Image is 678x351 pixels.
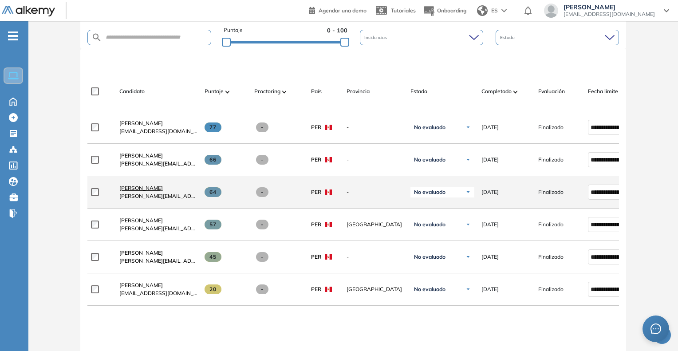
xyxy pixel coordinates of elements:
[481,221,499,229] span: [DATE]
[564,4,655,11] span: [PERSON_NAME]
[119,185,163,191] span: [PERSON_NAME]
[347,156,403,164] span: -
[119,249,197,257] a: [PERSON_NAME]
[119,192,197,200] span: [PERSON_NAME][EMAIL_ADDRESS][PERSON_NAME][DOMAIN_NAME]
[501,9,507,12] img: arrow
[119,120,163,126] span: [PERSON_NAME]
[119,282,163,288] span: [PERSON_NAME]
[465,254,471,260] img: Ícono de flecha
[205,187,222,197] span: 64
[205,122,222,132] span: 77
[391,7,416,14] span: Tutoriales
[500,34,516,41] span: Estado
[538,87,565,95] span: Evaluación
[538,253,564,261] span: Finalizado
[360,30,483,45] div: Incidencias
[119,217,163,224] span: [PERSON_NAME]
[325,254,332,260] img: PER
[325,157,332,162] img: PER
[119,184,197,192] a: [PERSON_NAME]
[256,220,269,229] span: -
[119,127,197,135] span: [EMAIL_ADDRESS][DOMAIN_NAME]
[119,289,197,297] span: [EMAIL_ADDRESS][DOMAIN_NAME]
[325,125,332,130] img: PER
[538,156,564,164] span: Finalizado
[481,156,499,164] span: [DATE]
[225,91,230,93] img: [missing "en.ARROW_ALT" translation]
[311,188,321,196] span: PER
[311,156,321,164] span: PER
[423,1,466,20] button: Onboarding
[414,189,445,196] span: No evaluado
[481,87,512,95] span: Completado
[119,87,145,95] span: Candidato
[205,87,224,95] span: Puntaje
[564,11,655,18] span: [EMAIL_ADDRESS][DOMAIN_NAME]
[256,187,269,197] span: -
[481,253,499,261] span: [DATE]
[364,34,389,41] span: Incidencias
[254,87,280,95] span: Proctoring
[119,152,163,159] span: [PERSON_NAME]
[119,225,197,233] span: [PERSON_NAME][EMAIL_ADDRESS][PERSON_NAME][DOMAIN_NAME]
[256,155,269,165] span: -
[282,91,287,93] img: [missing "en.ARROW_ALT" translation]
[205,220,222,229] span: 57
[491,7,498,15] span: ES
[8,35,18,37] i: -
[319,7,367,14] span: Agendar una demo
[91,32,102,43] img: SEARCH_ALT
[347,188,403,196] span: -
[650,323,662,335] span: message
[465,157,471,162] img: Ícono de flecha
[311,253,321,261] span: PER
[481,123,499,131] span: [DATE]
[119,257,197,265] span: [PERSON_NAME][EMAIL_ADDRESS][DOMAIN_NAME]
[465,189,471,195] img: Ícono de flecha
[538,285,564,293] span: Finalizado
[538,188,564,196] span: Finalizado
[414,156,445,163] span: No evaluado
[311,87,322,95] span: País
[465,287,471,292] img: Ícono de flecha
[205,284,222,294] span: 20
[119,249,163,256] span: [PERSON_NAME]
[327,26,347,35] span: 0 - 100
[119,160,197,168] span: [PERSON_NAME][EMAIL_ADDRESS][DOMAIN_NAME]
[325,189,332,195] img: PER
[2,6,55,17] img: Logo
[325,222,332,227] img: PER
[410,87,427,95] span: Estado
[414,124,445,131] span: No evaluado
[437,7,466,14] span: Onboarding
[205,155,222,165] span: 66
[465,222,471,227] img: Ícono de flecha
[481,188,499,196] span: [DATE]
[205,252,222,262] span: 45
[477,5,488,16] img: world
[119,281,197,289] a: [PERSON_NAME]
[414,286,445,293] span: No evaluado
[119,119,197,127] a: [PERSON_NAME]
[224,26,243,35] span: Puntaje
[347,285,403,293] span: [GEOGRAPHIC_DATA]
[119,217,197,225] a: [PERSON_NAME]
[256,122,269,132] span: -
[347,87,370,95] span: Provincia
[481,285,499,293] span: [DATE]
[538,221,564,229] span: Finalizado
[347,123,403,131] span: -
[414,253,445,260] span: No evaluado
[347,253,403,261] span: -
[119,152,197,160] a: [PERSON_NAME]
[309,4,367,15] a: Agendar una demo
[256,252,269,262] span: -
[538,123,564,131] span: Finalizado
[311,285,321,293] span: PER
[325,287,332,292] img: PER
[347,221,403,229] span: [GEOGRAPHIC_DATA]
[513,91,518,93] img: [missing "en.ARROW_ALT" translation]
[311,123,321,131] span: PER
[414,221,445,228] span: No evaluado
[465,125,471,130] img: Ícono de flecha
